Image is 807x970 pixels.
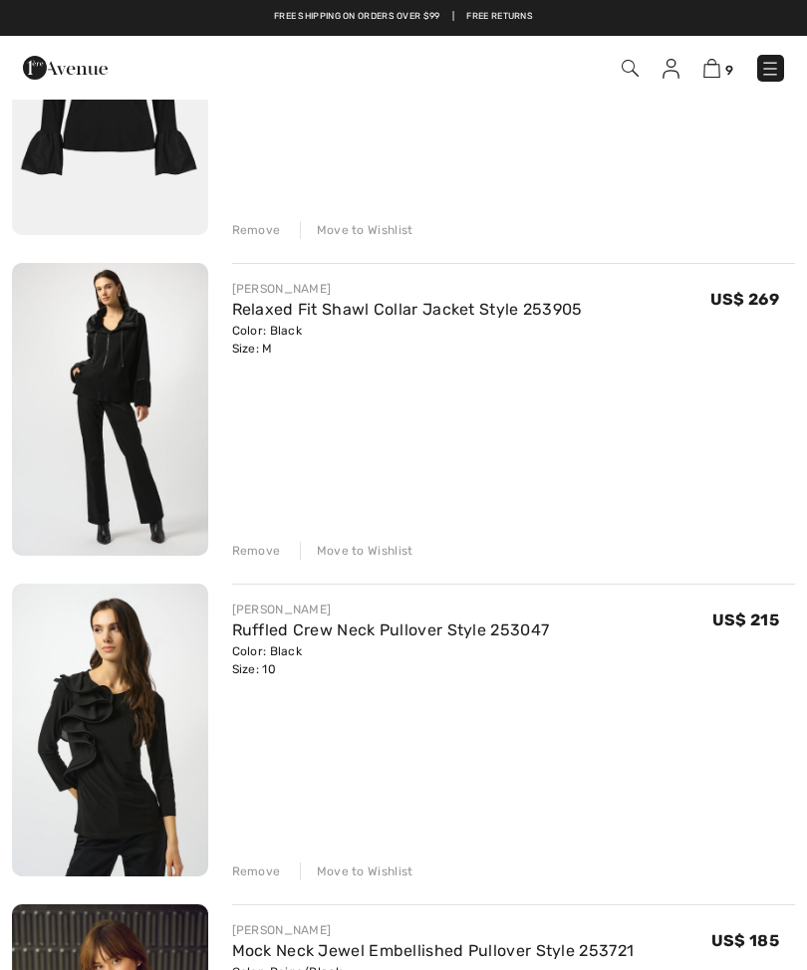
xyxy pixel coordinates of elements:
img: 1ère Avenue [23,48,108,88]
span: | [452,10,454,24]
a: Relaxed Fit Shawl Collar Jacket Style 253905 [232,300,583,319]
span: US$ 215 [712,610,779,629]
div: [PERSON_NAME] [232,921,635,939]
a: 9 [703,56,733,80]
div: Remove [232,542,281,560]
span: US$ 185 [711,931,779,950]
img: Shopping Bag [703,59,720,78]
img: Menu [760,59,780,79]
a: Ruffled Crew Neck Pullover Style 253047 [232,620,550,639]
img: Ruffled Crew Neck Pullover Style 253047 [12,584,208,876]
img: Search [622,60,639,77]
span: 9 [725,63,733,78]
div: Color: Black Size: 10 [232,642,550,678]
div: Move to Wishlist [300,221,413,239]
a: Free Returns [466,10,533,24]
div: [PERSON_NAME] [232,601,550,618]
a: Free shipping on orders over $99 [274,10,440,24]
a: 1ère Avenue [23,57,108,76]
div: Move to Wishlist [300,542,413,560]
div: [PERSON_NAME] [232,280,583,298]
img: My Info [663,59,679,79]
div: Remove [232,862,281,880]
span: US$ 269 [710,290,779,309]
div: Remove [232,221,281,239]
div: Move to Wishlist [300,862,413,880]
div: Color: Black Size: M [232,322,583,358]
a: Mock Neck Jewel Embellished Pullover Style 253721 [232,941,635,960]
img: Relaxed Fit Shawl Collar Jacket Style 253905 [12,263,208,556]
